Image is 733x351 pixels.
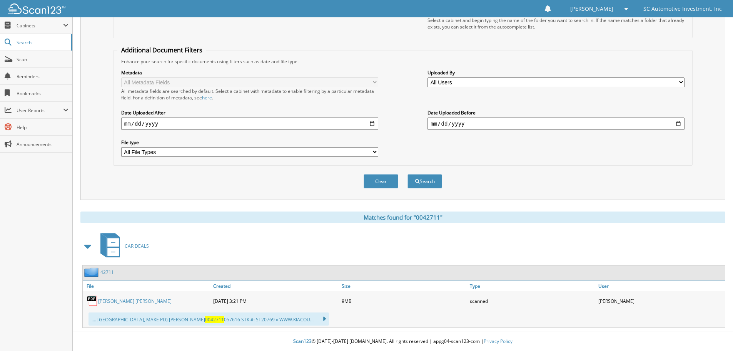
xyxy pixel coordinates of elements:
label: Uploaded By [427,69,685,76]
div: © [DATE]-[DATE] [DOMAIN_NAME]. All rights reserved | appg04-scan123-com | [73,332,733,351]
div: [PERSON_NAME] [596,293,725,309]
button: Clear [364,174,398,188]
span: User Reports [17,107,63,114]
img: scan123-logo-white.svg [8,3,65,14]
a: Privacy Policy [484,338,513,344]
div: Matches found for "0042711" [80,212,725,223]
a: here [202,94,212,101]
legend: Additional Document Filters [117,46,206,54]
label: File type [121,139,378,146]
div: All metadata fields are searched by default. Select a cabinet with metadata to enable filtering b... [121,88,378,101]
span: [PERSON_NAME] [570,7,613,11]
a: Type [468,281,596,291]
span: SC Automotive Investment, Inc [643,7,722,11]
input: start [121,118,378,130]
iframe: Chat Widget [695,314,733,351]
span: 0042711 [205,316,224,323]
span: Scan [17,56,68,63]
div: Enhance your search for specific documents using filters such as date and file type. [117,58,688,65]
input: end [427,118,685,130]
div: 9MB [340,293,468,309]
a: [PERSON_NAME] [PERSON_NAME] [98,298,172,304]
span: Help [17,124,68,131]
a: User [596,281,725,291]
span: Announcements [17,141,68,148]
label: Date Uploaded Before [427,109,685,116]
div: Select a cabinet and begin typing the name of the folder you want to search in. If the name match... [427,17,685,30]
label: Metadata [121,69,378,76]
span: Bookmarks [17,90,68,97]
label: Date Uploaded After [121,109,378,116]
span: Reminders [17,73,68,80]
span: CAR DEALS [125,243,149,249]
a: 42711 [100,269,114,275]
img: folder2.png [84,267,100,277]
div: .... [GEOGRAPHIC_DATA], MAKE PD) [PERSON_NAME] 057616 STK #: ST20769 » WWW.KIACOU... [88,312,329,326]
a: CAR DEALS [96,231,149,261]
span: Cabinets [17,22,63,29]
span: Search [17,39,67,46]
a: Created [211,281,340,291]
div: scanned [468,293,596,309]
a: File [83,281,211,291]
div: [DATE] 3:21 PM [211,293,340,309]
a: Size [340,281,468,291]
button: Search [407,174,442,188]
span: Scan123 [293,338,312,344]
img: PDF.png [87,295,98,307]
